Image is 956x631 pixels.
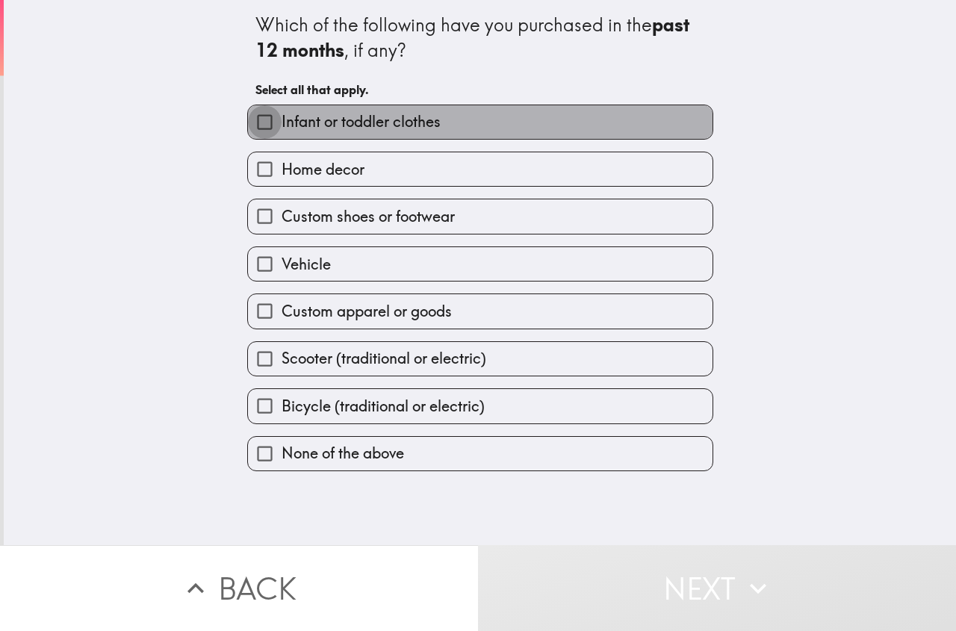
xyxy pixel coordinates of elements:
b: past 12 months [255,13,694,61]
button: Custom apparel or goods [248,294,713,328]
span: Bicycle (traditional or electric) [282,396,485,417]
span: Scooter (traditional or electric) [282,348,486,369]
button: Vehicle [248,247,713,281]
span: None of the above [282,443,404,464]
h6: Select all that apply. [255,81,705,98]
button: Custom shoes or footwear [248,199,713,233]
button: Bicycle (traditional or electric) [248,389,713,423]
button: Infant or toddler clothes [248,105,713,139]
span: Infant or toddler clothes [282,111,441,132]
button: Next [478,545,956,631]
button: None of the above [248,437,713,470]
span: Vehicle [282,254,331,275]
span: Home decor [282,159,364,180]
button: Scooter (traditional or electric) [248,342,713,376]
span: Custom shoes or footwear [282,206,455,227]
button: Home decor [248,152,713,186]
div: Which of the following have you purchased in the , if any? [255,13,705,63]
span: Custom apparel or goods [282,301,452,322]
